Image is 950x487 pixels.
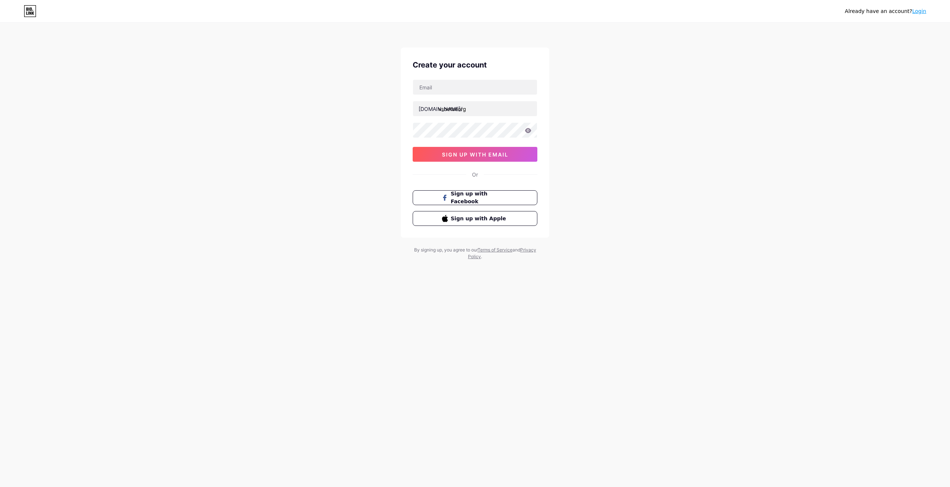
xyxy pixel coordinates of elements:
[442,151,508,158] span: sign up with email
[845,7,926,15] div: Already have an account?
[413,101,537,116] input: username
[413,190,537,205] button: Sign up with Facebook
[451,215,508,223] span: Sign up with Apple
[413,80,537,95] input: Email
[451,190,508,205] span: Sign up with Facebook
[412,247,538,260] div: By signing up, you agree to our and .
[413,211,537,226] button: Sign up with Apple
[413,59,537,70] div: Create your account
[478,247,512,253] a: Terms of Service
[472,171,478,178] div: Or
[413,147,537,162] button: sign up with email
[419,105,462,113] div: [DOMAIN_NAME]/
[912,8,926,14] a: Login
